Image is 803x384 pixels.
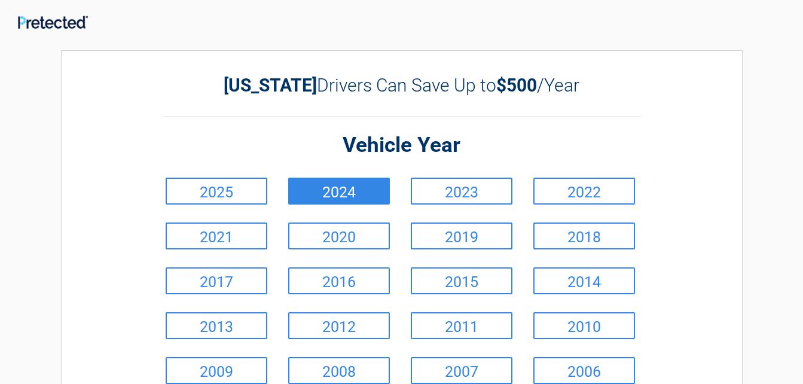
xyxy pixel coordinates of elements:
a: 2018 [533,223,635,249]
a: 2021 [166,223,267,249]
a: 2006 [533,357,635,384]
a: 2025 [166,178,267,205]
a: 2022 [533,178,635,205]
a: 2019 [411,223,512,249]
a: 2016 [288,267,390,294]
a: 2009 [166,357,267,384]
a: 2017 [166,267,267,294]
h2: Drivers Can Save Up to /Year [163,75,641,96]
b: [US_STATE] [224,75,317,96]
img: Main Logo [18,16,88,28]
a: 2014 [533,267,635,294]
a: 2013 [166,312,267,339]
a: 2012 [288,312,390,339]
b: $500 [496,75,537,96]
a: 2024 [288,178,390,205]
a: 2008 [288,357,390,384]
a: 2010 [533,312,635,339]
a: 2011 [411,312,512,339]
h2: Vehicle Year [163,132,641,160]
a: 2007 [411,357,512,384]
a: 2015 [411,267,512,294]
a: 2020 [288,223,390,249]
a: 2023 [411,178,512,205]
